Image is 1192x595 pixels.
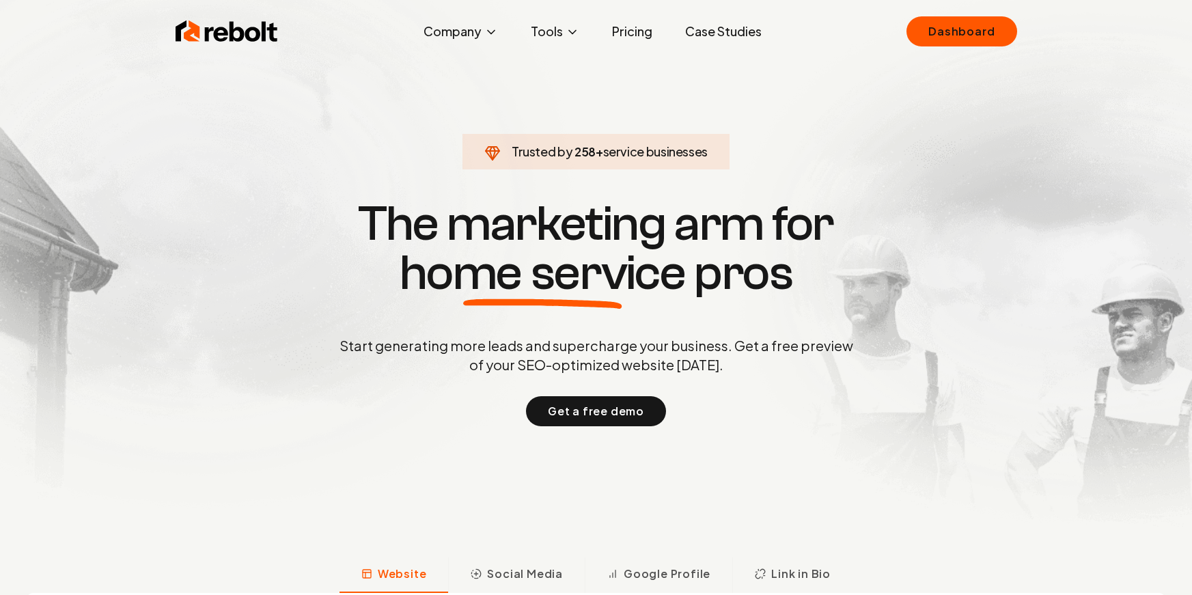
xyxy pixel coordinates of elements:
p: Start generating more leads and supercharge your business. Get a free preview of your SEO-optimiz... [337,336,856,374]
span: Trusted by [512,143,572,159]
button: Tools [520,18,590,45]
button: Company [413,18,509,45]
span: Link in Bio [771,566,831,582]
a: Pricing [601,18,663,45]
a: Case Studies [674,18,773,45]
span: + [596,143,603,159]
span: Social Media [487,566,563,582]
span: Google Profile [624,566,710,582]
button: Link in Bio [732,557,853,593]
span: 258 [574,142,596,161]
button: Social Media [448,557,585,593]
span: service businesses [603,143,708,159]
button: Google Profile [585,557,732,593]
span: Website [378,566,427,582]
button: Get a free demo [526,396,666,426]
img: Rebolt Logo [176,18,278,45]
span: home service [400,249,686,298]
button: Website [339,557,449,593]
h1: The marketing arm for pros [268,199,924,298]
a: Dashboard [906,16,1016,46]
